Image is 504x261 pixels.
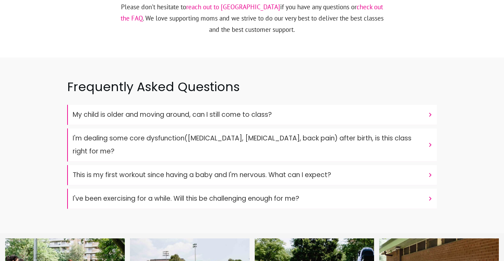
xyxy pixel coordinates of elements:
a: reach out to [GEOGRAPHIC_DATA] [186,3,280,11]
font: My child is older and moving around, can I still come to class? [73,110,272,119]
font: This is my first workout since having a baby and I'm nervous. What can I expect? [73,170,331,179]
font: I've been exercising for a while. Will this be challenging enough for me? [73,194,299,203]
p: Please don't hesitate to if you have any questions or . We love supporting moms and we strive to ... [118,1,386,44]
a: check out the FAQ [121,3,383,22]
h2: Frequently Asked Questions [67,78,437,104]
font: I'm dealing some core dysfunction([MEDICAL_DATA], [MEDICAL_DATA], back pain) after birth, is this... [73,134,411,156]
